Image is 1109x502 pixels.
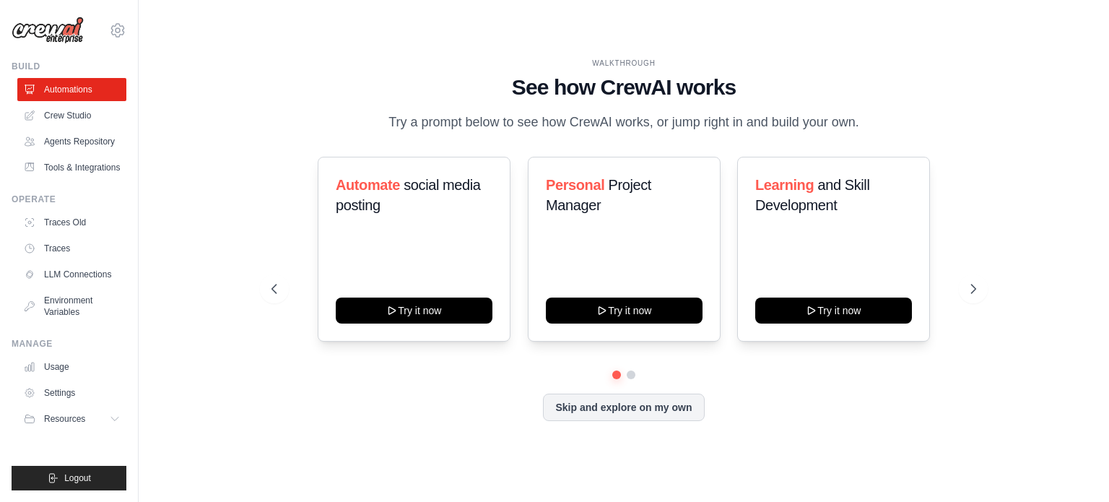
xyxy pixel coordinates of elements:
div: WALKTHROUGH [271,58,976,69]
span: Resources [44,413,85,425]
a: Environment Variables [17,289,126,324]
span: social media posting [336,177,481,213]
h1: See how CrewAI works [271,74,976,100]
span: Project Manager [546,177,651,213]
span: Learning [755,177,814,193]
span: Automate [336,177,400,193]
button: Try it now [546,298,703,324]
a: Traces [17,237,126,260]
a: Settings [17,381,126,404]
p: Try a prompt below to see how CrewAI works, or jump right in and build your own. [381,112,866,133]
a: LLM Connections [17,263,126,286]
a: Traces Old [17,211,126,234]
a: Agents Repository [17,130,126,153]
div: Manage [12,338,126,350]
button: Logout [12,466,126,490]
span: and Skill Development [755,177,869,213]
button: Skip and explore on my own [543,394,704,421]
div: Build [12,61,126,72]
a: Usage [17,355,126,378]
a: Tools & Integrations [17,156,126,179]
button: Try it now [755,298,912,324]
a: Automations [17,78,126,101]
a: Crew Studio [17,104,126,127]
span: Personal [546,177,604,193]
span: Logout [64,472,91,484]
button: Try it now [336,298,492,324]
button: Resources [17,407,126,430]
div: Operate [12,194,126,205]
img: Logo [12,17,84,44]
